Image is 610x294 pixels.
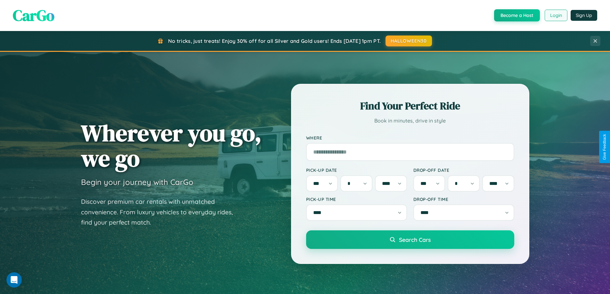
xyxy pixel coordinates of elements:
[306,196,407,202] label: Pick-up Time
[306,116,514,125] p: Book in minutes, drive in style
[81,196,241,228] p: Discover premium car rentals with unmatched convenience. From luxury vehicles to everyday rides, ...
[306,99,514,113] h2: Find Your Perfect Ride
[386,36,432,46] button: HALLOWEEN30
[413,167,514,173] label: Drop-off Date
[306,135,514,140] label: Where
[13,5,54,26] span: CarGo
[602,134,607,160] div: Give Feedback
[494,9,540,21] button: Become a Host
[413,196,514,202] label: Drop-off Time
[168,38,381,44] span: No tricks, just treats! Enjoy 30% off for all Silver and Gold users! Ends [DATE] 1pm PT.
[306,230,514,249] button: Search Cars
[399,236,431,243] span: Search Cars
[6,272,22,288] iframe: Intercom live chat
[545,10,567,21] button: Login
[306,167,407,173] label: Pick-up Date
[81,120,262,171] h1: Wherever you go, we go
[81,177,193,187] h3: Begin your journey with CarGo
[571,10,597,21] button: Sign Up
